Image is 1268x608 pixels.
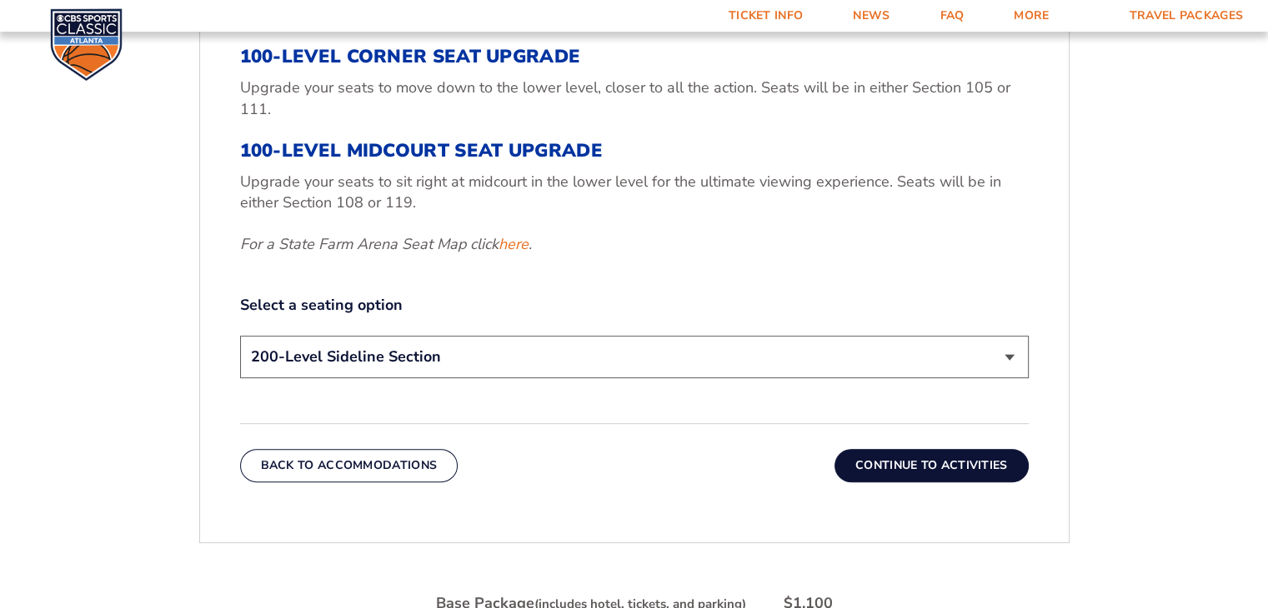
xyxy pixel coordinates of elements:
p: Upgrade your seats to sit right at midcourt in the lower level for the ultimate viewing experienc... [240,172,1029,213]
p: Upgrade your seats to move down to the lower level, closer to all the action. Seats will be in ei... [240,77,1029,119]
label: Select a seating option [240,295,1029,316]
img: CBS Sports Classic [50,8,123,81]
button: Continue To Activities [834,449,1029,482]
em: For a State Farm Arena Seat Map click . [240,234,532,254]
a: here [499,234,529,255]
h3: 100-Level Midcourt Seat Upgrade [240,140,1029,162]
h3: 100-Level Corner Seat Upgrade [240,46,1029,67]
button: Back To Accommodations [240,449,459,482]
